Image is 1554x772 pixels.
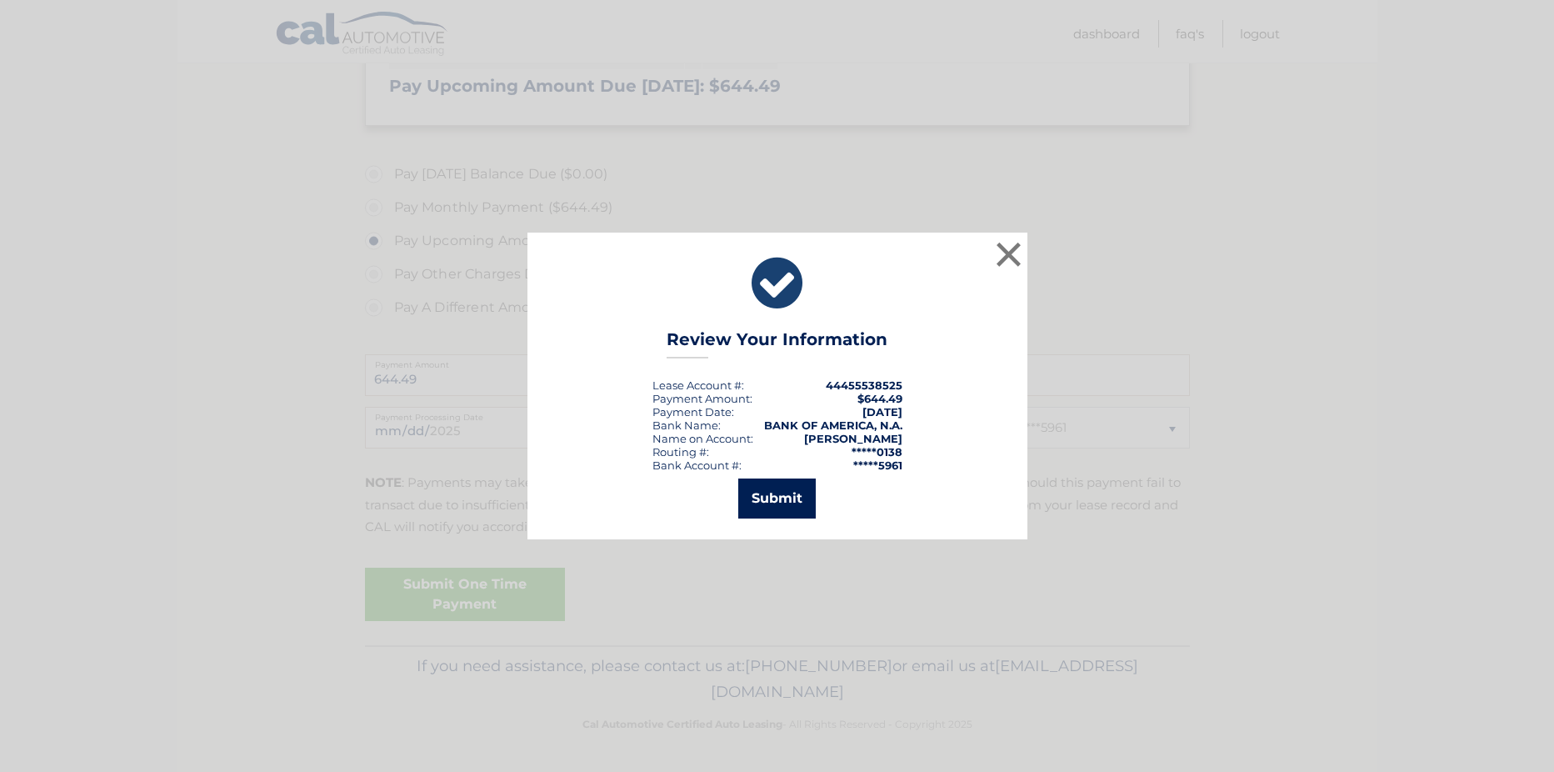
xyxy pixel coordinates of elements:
h3: Review Your Information [667,329,887,358]
span: [DATE] [862,405,902,419]
div: Lease Account #: [652,378,744,392]
button: Submit [738,479,816,519]
div: Name on Account: [652,432,753,445]
div: : [652,405,734,419]
div: Bank Account #: [652,459,742,472]
span: $644.49 [857,392,902,405]
div: Bank Name: [652,419,721,432]
button: × [992,238,1026,271]
div: Payment Amount: [652,392,752,405]
span: Payment Date [652,405,732,419]
strong: [PERSON_NAME] [804,432,902,445]
strong: BANK OF AMERICA, N.A. [764,419,902,432]
div: Routing #: [652,445,709,459]
strong: 44455538525 [826,378,902,392]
